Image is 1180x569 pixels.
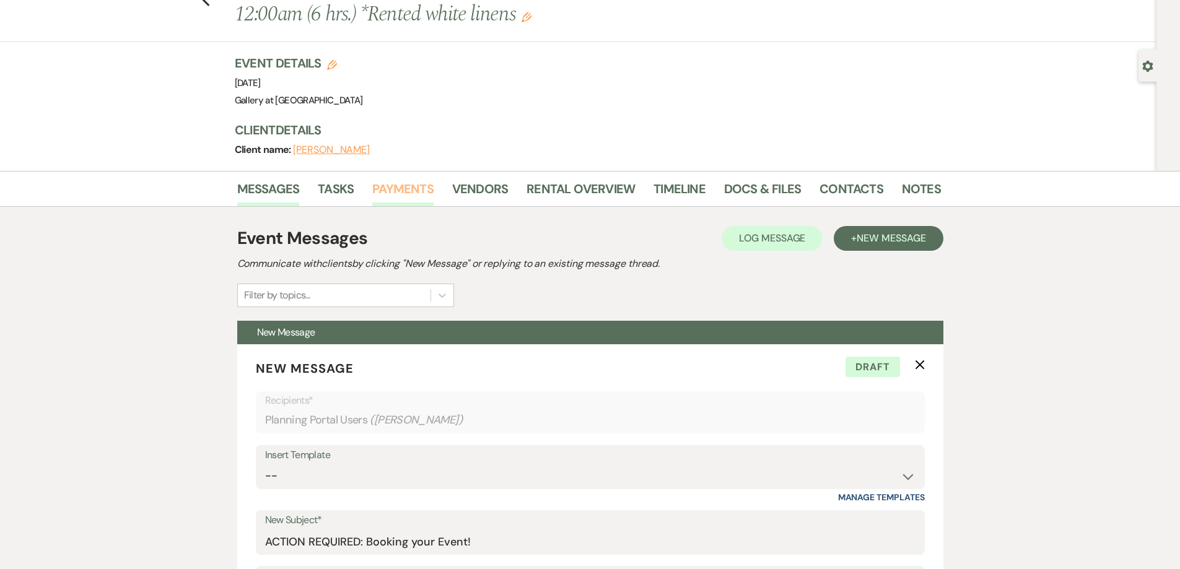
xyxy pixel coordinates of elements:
[237,225,368,251] h1: Event Messages
[452,179,508,206] a: Vendors
[244,288,310,303] div: Filter by topics...
[237,256,943,271] h2: Communicate with clients by clicking "New Message" or replying to an existing message thread.
[265,393,916,409] p: Recipients*
[857,232,925,245] span: New Message
[838,492,925,503] a: Manage Templates
[235,54,363,72] h3: Event Details
[653,179,706,206] a: Timeline
[739,232,805,245] span: Log Message
[256,360,354,376] span: New Message
[724,179,801,206] a: Docs & Files
[293,145,370,155] button: [PERSON_NAME]
[235,121,929,139] h3: Client Details
[265,446,916,464] div: Insert Template
[834,226,943,251] button: +New Message
[819,179,883,206] a: Contacts
[370,412,463,428] span: ( [PERSON_NAME] )
[235,143,294,156] span: Client name:
[265,408,916,432] div: Planning Portal Users
[372,179,434,206] a: Payments
[257,326,315,339] span: New Message
[265,511,916,529] label: New Subject*
[235,77,261,89] span: [DATE]
[722,226,823,251] button: Log Message
[237,179,300,206] a: Messages
[1142,59,1153,71] button: Open lead details
[527,179,635,206] a: Rental Overview
[902,179,941,206] a: Notes
[235,94,363,106] span: Gallery at [GEOGRAPHIC_DATA]
[846,357,900,378] span: Draft
[522,11,531,22] button: Edit
[318,179,354,206] a: Tasks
